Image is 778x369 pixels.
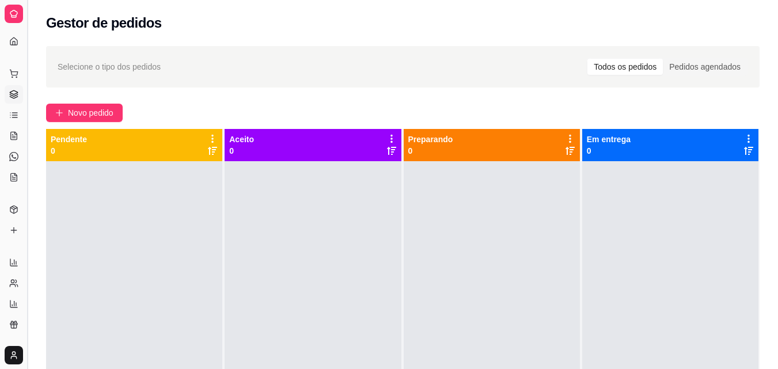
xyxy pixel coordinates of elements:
span: plus [55,109,63,117]
p: Aceito [229,134,254,145]
p: 0 [229,145,254,157]
div: Todos os pedidos [587,59,663,75]
span: Novo pedido [68,106,113,119]
span: Selecione o tipo dos pedidos [58,60,161,73]
p: Preparando [408,134,453,145]
button: Novo pedido [46,104,123,122]
p: 0 [51,145,87,157]
p: Pendente [51,134,87,145]
p: 0 [408,145,453,157]
div: Pedidos agendados [663,59,747,75]
p: Em entrega [587,134,631,145]
h2: Gestor de pedidos [46,14,162,32]
p: 0 [587,145,631,157]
